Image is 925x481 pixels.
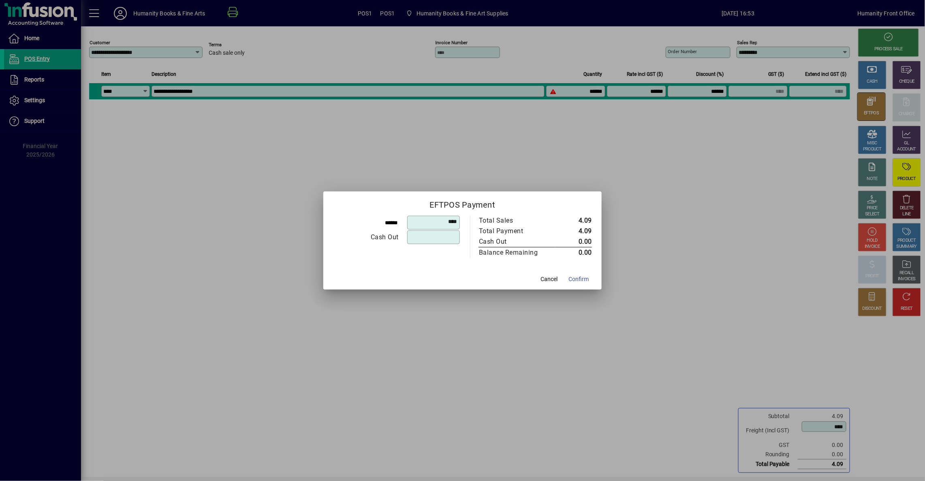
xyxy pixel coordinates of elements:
[479,215,555,226] td: Total Sales
[555,226,592,236] td: 4.09
[540,275,558,283] span: Cancel
[333,232,399,242] div: Cash Out
[565,272,592,286] button: Confirm
[555,236,592,247] td: 0.00
[568,275,589,283] span: Confirm
[555,247,592,258] td: 0.00
[479,248,547,258] div: Balance Remaining
[479,226,555,236] td: Total Payment
[536,272,562,286] button: Cancel
[555,215,592,226] td: 4.09
[479,237,547,247] div: Cash Out
[323,191,602,215] h2: EFTPOS Payment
